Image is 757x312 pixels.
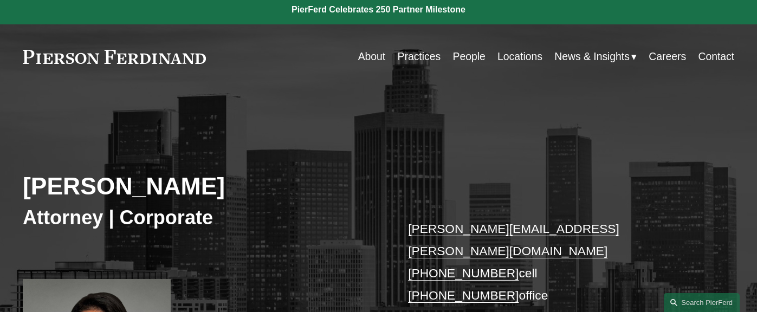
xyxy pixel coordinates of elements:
[554,47,630,66] span: News & Insights
[23,172,379,201] h2: [PERSON_NAME]
[23,206,379,230] h3: Attorney | Corporate
[698,46,734,67] a: Contact
[554,46,637,67] a: folder dropdown
[408,266,519,280] a: [PHONE_NUMBER]
[664,293,740,312] a: Search this site
[408,288,519,302] a: [PHONE_NUMBER]
[408,222,619,258] a: [PERSON_NAME][EMAIL_ADDRESS][PERSON_NAME][DOMAIN_NAME]
[358,46,386,67] a: About
[398,46,441,67] a: Practices
[497,46,542,67] a: Locations
[649,46,686,67] a: Careers
[453,46,486,67] a: People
